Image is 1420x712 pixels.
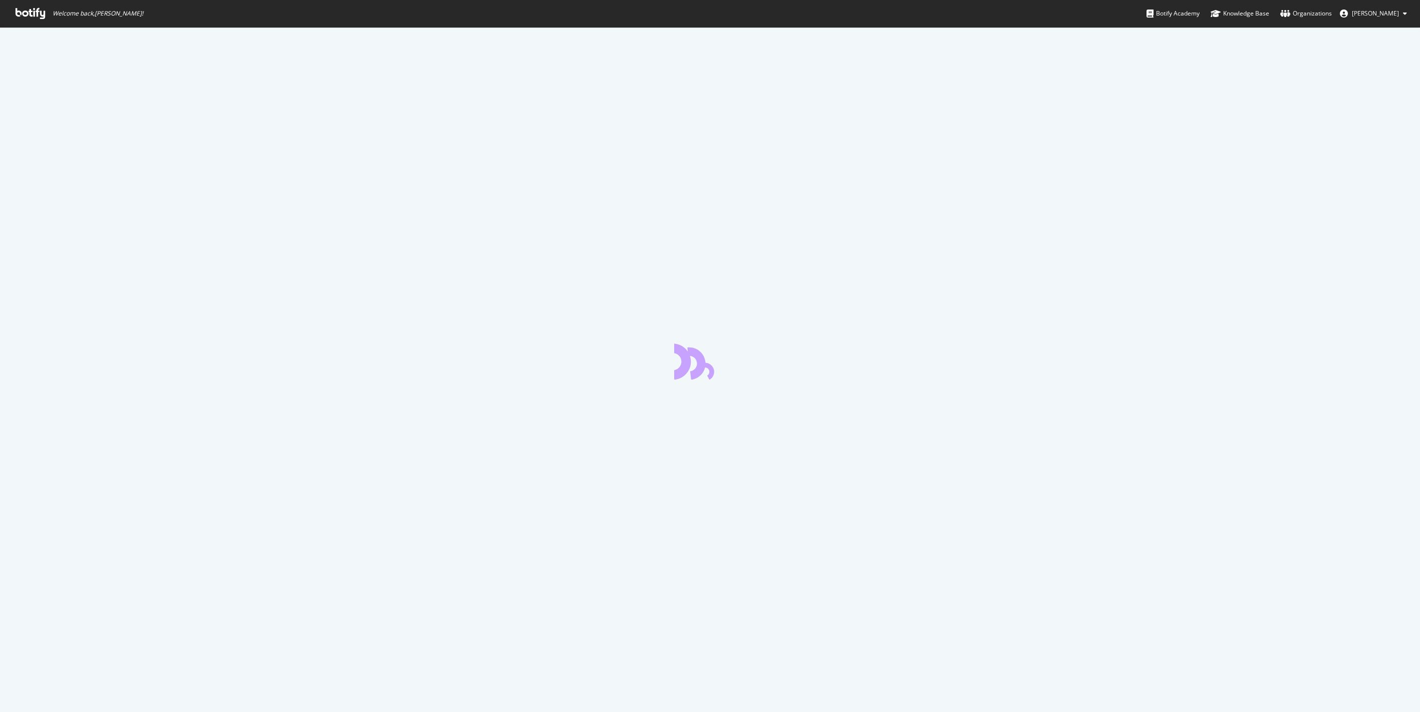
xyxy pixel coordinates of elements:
div: Organizations [1280,9,1332,19]
div: animation [674,343,746,380]
div: Knowledge Base [1211,9,1269,19]
span: Welcome back, [PERSON_NAME] ! [53,10,143,18]
button: [PERSON_NAME] [1332,6,1415,22]
span: Erika Ambriz [1352,9,1399,18]
div: Botify Academy [1147,9,1200,19]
